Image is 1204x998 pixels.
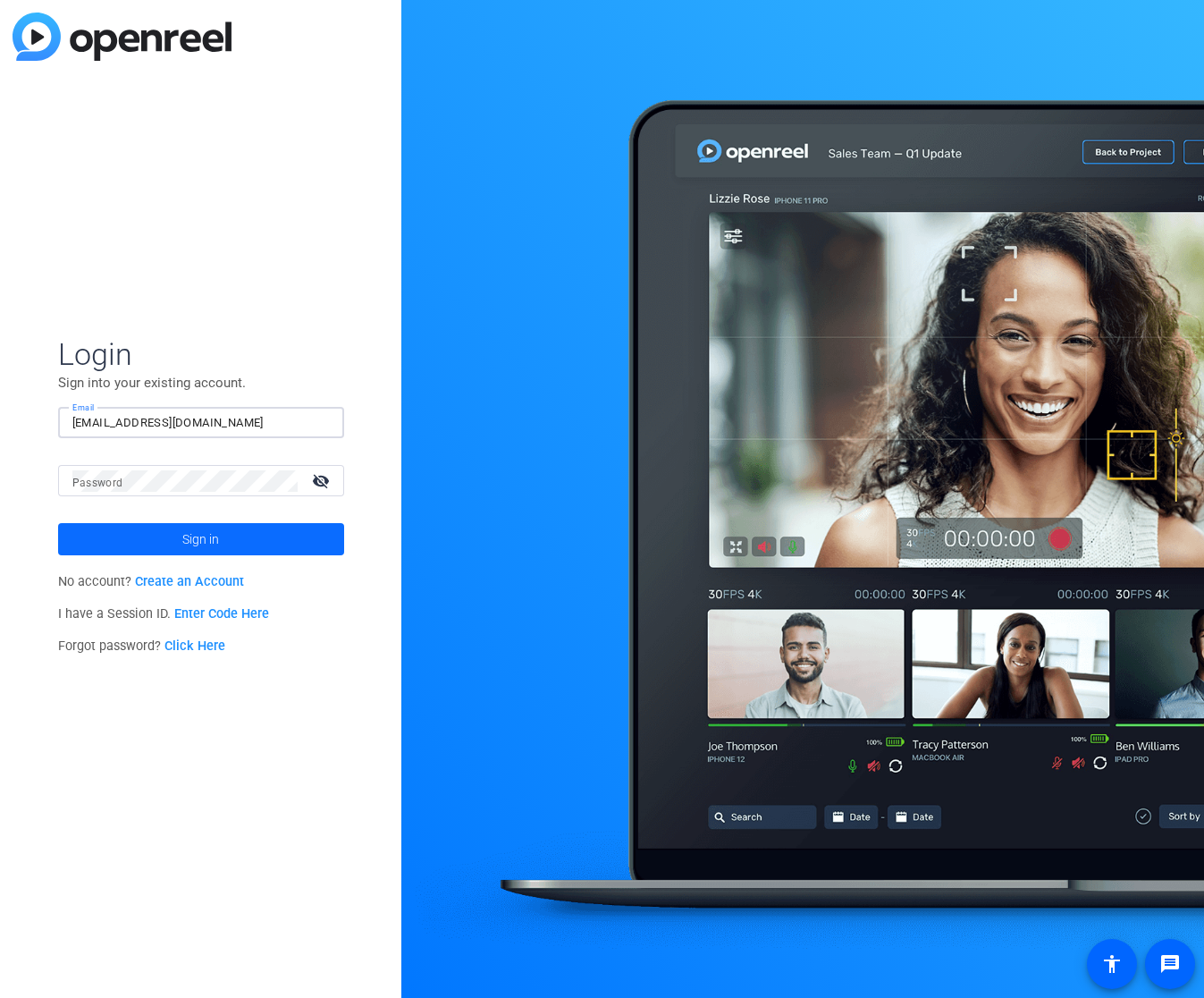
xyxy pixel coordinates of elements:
p: Sign into your existing account. [58,373,344,393]
span: Sign in [182,517,219,562]
a: Click Here [164,639,225,654]
a: Enter Code Here [174,606,269,622]
mat-icon: message [1159,953,1181,975]
mat-label: Password [72,477,123,489]
span: No account? [58,574,245,589]
mat-icon: visibility_off [301,468,344,494]
span: I have a Session ID. [58,606,270,622]
span: Forgot password? [58,639,226,654]
mat-icon: accessibility [1101,953,1123,975]
input: Enter Email Address [72,412,330,434]
a: Create an Account [135,574,244,589]
mat-label: Email [72,402,95,412]
img: blue-gradient.svg [13,13,232,61]
span: Login [58,335,344,373]
button: Sign in [58,523,344,555]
